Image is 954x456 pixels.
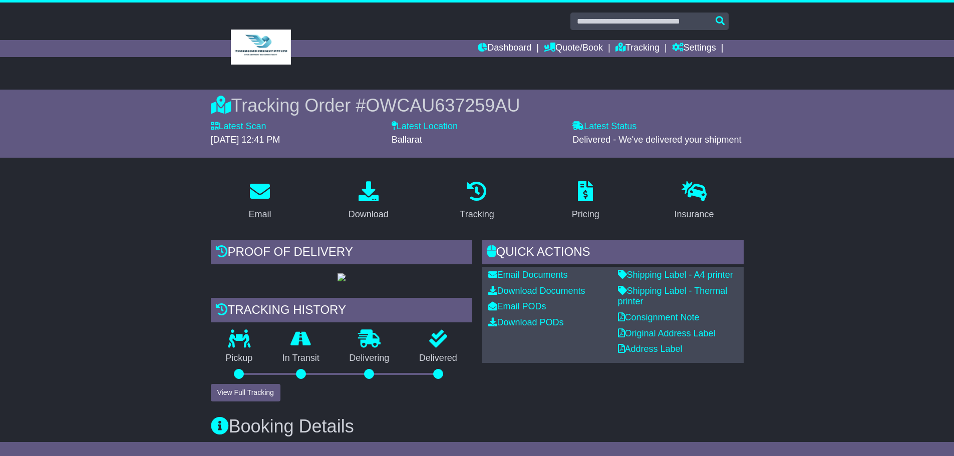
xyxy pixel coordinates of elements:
a: Download [342,178,395,225]
div: Tracking Order # [211,95,744,116]
a: Consignment Note [618,312,700,322]
div: Quick Actions [482,240,744,267]
a: Email PODs [488,301,546,311]
span: Delivered - We've delivered your shipment [572,135,741,145]
a: Settings [672,40,716,57]
a: Email [242,178,277,225]
a: Download PODs [488,317,564,327]
a: Shipping Label - A4 printer [618,270,733,280]
span: Ballarat [392,135,422,145]
label: Latest Scan [211,121,266,132]
div: Download [349,208,389,221]
div: Proof of Delivery [211,240,472,267]
span: OWCAU637259AU [366,95,520,116]
a: Tracking [615,40,660,57]
button: View Full Tracking [211,384,280,401]
a: Shipping Label - Thermal printer [618,286,728,307]
label: Latest Status [572,121,637,132]
a: Original Address Label [618,328,716,338]
h3: Booking Details [211,416,744,436]
p: Pickup [211,353,268,364]
a: Dashboard [478,40,531,57]
a: Email Documents [488,270,568,280]
div: Tracking history [211,298,472,325]
a: Insurance [668,178,721,225]
a: Pricing [565,178,606,225]
p: Delivering [335,353,405,364]
a: Quote/Book [544,40,603,57]
p: In Transit [267,353,335,364]
p: Delivered [404,353,472,364]
a: Tracking [453,178,500,225]
div: Pricing [572,208,599,221]
div: Email [248,208,271,221]
img: GetPodImage [338,273,346,281]
span: [DATE] 12:41 PM [211,135,280,145]
label: Latest Location [392,121,458,132]
div: Tracking [460,208,494,221]
a: Address Label [618,344,683,354]
div: Insurance [675,208,714,221]
a: Download Documents [488,286,585,296]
